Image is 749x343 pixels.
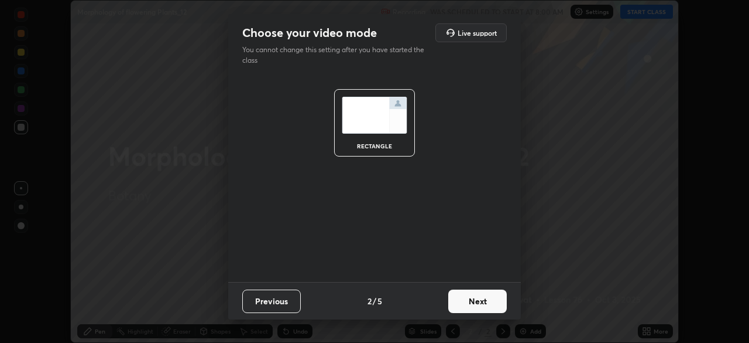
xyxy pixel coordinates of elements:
[242,25,377,40] h2: Choose your video mode
[448,290,507,313] button: Next
[377,295,382,307] h4: 5
[242,45,432,66] p: You cannot change this setting after you have started the class
[342,97,407,134] img: normalScreenIcon.ae25ed63.svg
[367,295,372,307] h4: 2
[242,290,301,313] button: Previous
[458,29,497,36] h5: Live support
[351,143,398,149] div: rectangle
[373,295,376,307] h4: /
